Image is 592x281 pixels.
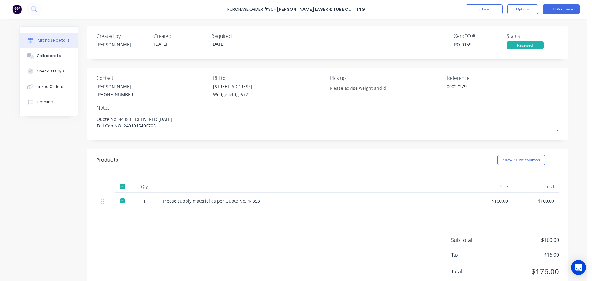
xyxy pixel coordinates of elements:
div: Xero PO # [454,32,507,40]
div: [PERSON_NAME] [97,83,135,90]
div: Bill to [213,74,325,82]
div: [STREET_ADDRESS] [213,83,252,90]
button: Options [507,4,538,14]
button: Timeline [20,94,78,110]
div: Purchase details [37,38,70,43]
div: Contact [97,74,209,82]
textarea: 00027279 [447,83,524,97]
span: Total [451,268,497,275]
button: Close [466,4,503,14]
div: Timeline [37,99,53,105]
img: Factory [12,5,22,14]
span: $176.00 [497,266,559,277]
div: Required [211,32,264,40]
div: [PERSON_NAME] [97,41,149,48]
div: Price [467,180,513,193]
div: Purchase Order #30 - [227,6,277,13]
div: Created [154,32,206,40]
div: Checklists 0/0 [37,68,64,74]
button: Purchase details [20,33,78,48]
div: [PHONE_NUMBER] [97,91,135,98]
div: Linked Orders [37,84,63,89]
div: PO-0159 [454,41,507,48]
button: Show / Hide columns [497,155,545,165]
span: Tax [451,251,497,258]
div: Total [513,180,559,193]
span: $160.00 [497,236,559,244]
input: Enter notes... [330,83,386,93]
div: Please supply material as per Quote No. 44353 [163,198,462,204]
button: Linked Orders [20,79,78,94]
div: Status [507,32,559,40]
span: Sub total [451,236,497,244]
div: Reference [447,74,559,82]
div: $160.00 [471,198,508,204]
div: Products [97,156,118,164]
div: Received [507,41,544,49]
div: Wedgefield, , 6721 [213,91,252,98]
div: Open Intercom Messenger [571,260,586,275]
button: Checklists 0/0 [20,64,78,79]
div: Created by [97,32,149,40]
div: $160.00 [518,198,554,204]
div: Notes [97,104,559,111]
button: Collaborate [20,48,78,64]
div: Pick up [330,74,442,82]
a: [PERSON_NAME] Laser & Tube Cutting [277,6,365,12]
span: $16.00 [497,251,559,258]
button: Edit Purchase [543,4,580,14]
textarea: Quote No. 44353 - DELIVERED [DATE] Toll Con NO. 2401015406706 [97,113,559,132]
div: Qty [130,180,158,193]
div: 1 [135,198,153,204]
div: Collaborate [37,53,61,59]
